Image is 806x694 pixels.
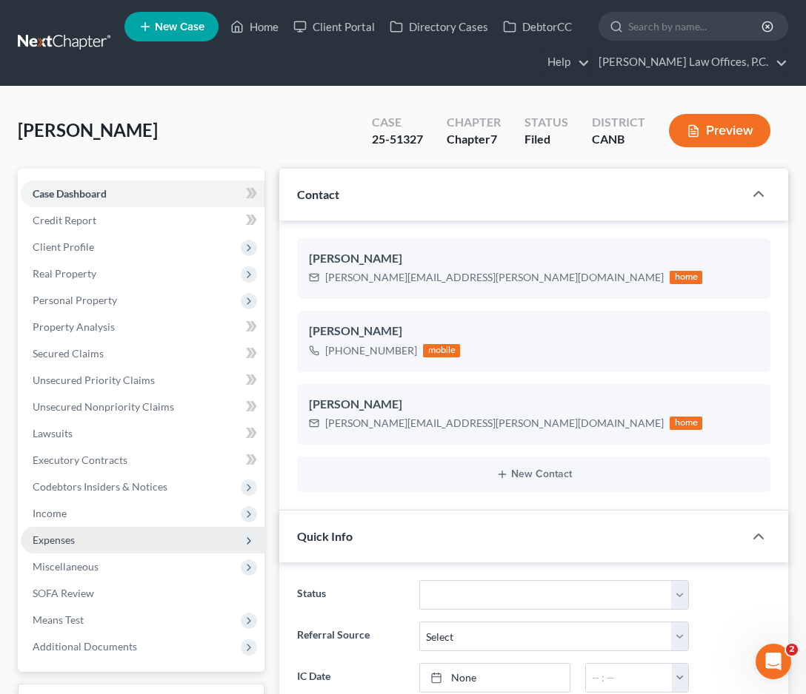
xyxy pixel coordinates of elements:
a: Secured Claims [21,340,264,367]
a: Credit Report [21,207,264,234]
span: Means Test [33,613,84,626]
input: Search by name... [628,13,764,40]
span: Executory Contracts [33,454,127,466]
span: Case Dashboard [33,187,107,200]
span: Property Analysis [33,320,115,333]
div: [PERSON_NAME][EMAIL_ADDRESS][PERSON_NAME][DOMAIN_NAME] [325,270,664,285]
div: Case [372,114,423,131]
span: [PERSON_NAME] [18,119,158,141]
div: Chapter [447,131,501,148]
div: [PERSON_NAME] [309,396,759,414]
a: Lawsuits [21,420,264,447]
a: Case Dashboard [21,181,264,207]
a: Unsecured Nonpriority Claims [21,394,264,420]
span: Additional Documents [33,640,137,653]
a: DebtorCC [496,13,579,40]
a: SOFA Review [21,580,264,607]
a: Client Portal [286,13,382,40]
label: Referral Source [290,621,412,651]
label: Status [290,580,412,610]
a: Property Analysis [21,314,264,340]
span: Miscellaneous [33,560,99,573]
span: New Case [155,21,204,33]
span: Codebtors Insiders & Notices [33,480,167,493]
span: Lawsuits [33,427,73,439]
div: District [592,114,645,131]
span: Expenses [33,533,75,546]
div: Filed [524,131,568,148]
span: SOFA Review [33,587,94,599]
a: Executory Contracts [21,447,264,474]
span: Client Profile [33,240,94,253]
div: [PHONE_NUMBER] [325,343,417,358]
a: None [420,664,570,692]
span: Contact [297,187,339,201]
span: Credit Report [33,214,96,226]
div: Chapter [447,114,501,131]
input: -- : -- [586,664,672,692]
div: home [670,417,702,430]
span: Real Property [33,267,96,280]
span: Secured Claims [33,347,104,360]
button: New Contact [309,468,759,480]
div: [PERSON_NAME] [309,250,759,268]
span: 2 [786,644,798,656]
span: Unsecured Priority Claims [33,374,155,386]
label: IC Date [290,663,412,693]
div: mobile [423,344,460,357]
span: Income [33,507,67,519]
span: Unsecured Nonpriority Claims [33,400,174,413]
iframe: Intercom live chat [756,644,791,679]
div: Status [524,114,568,131]
div: CANB [592,131,645,148]
div: [PERSON_NAME][EMAIL_ADDRESS][PERSON_NAME][DOMAIN_NAME] [325,416,664,431]
a: Help [540,49,590,75]
a: Home [223,13,286,40]
div: home [670,271,702,284]
a: Directory Cases [382,13,496,40]
button: Preview [669,114,770,147]
a: [PERSON_NAME] Law Offices, P.C. [591,49,787,75]
div: [PERSON_NAME] [309,323,759,340]
a: Unsecured Priority Claims [21,367,264,394]
div: 25-51327 [372,131,423,148]
span: Quick Info [297,529,353,543]
span: Personal Property [33,294,117,306]
span: 7 [490,132,497,146]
